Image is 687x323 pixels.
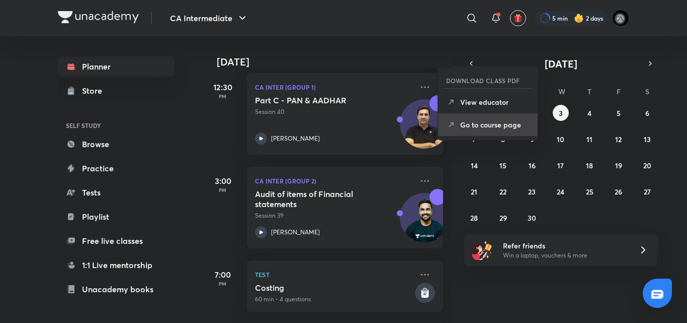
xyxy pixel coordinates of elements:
img: poojita Agrawal [612,10,629,27]
abbr: September 7, 2025 [472,135,476,144]
div: Store [82,85,108,97]
button: September 3, 2025 [553,105,569,121]
button: September 19, 2025 [611,157,627,173]
p: Test [255,269,413,281]
a: Planner [58,56,175,77]
abbr: September 10, 2025 [557,135,564,144]
button: September 28, 2025 [466,210,482,226]
a: Practice [58,158,175,178]
p: [PERSON_NAME] [271,228,320,237]
img: Company Logo [58,11,139,23]
img: Avatar [400,105,449,153]
a: 1:1 Live mentorship [58,255,175,275]
abbr: September 3, 2025 [559,108,563,118]
abbr: Saturday [645,87,649,96]
button: September 14, 2025 [466,157,482,173]
abbr: September 20, 2025 [643,161,651,170]
abbr: September 17, 2025 [557,161,564,170]
a: Browse [58,134,175,154]
h5: Audit of items of Financial statements [255,189,380,209]
h5: 7:00 [203,269,243,281]
button: September 10, 2025 [553,131,569,147]
h6: SELF STUDY [58,117,175,134]
button: September 24, 2025 [553,183,569,200]
abbr: Wednesday [558,87,565,96]
abbr: September 28, 2025 [470,213,478,223]
span: [DATE] [545,57,577,71]
p: PM [203,187,243,193]
p: CA Inter (Group 1) [255,81,413,93]
h5: 12:30 [203,81,243,93]
abbr: September 19, 2025 [615,161,622,170]
button: September 27, 2025 [639,183,655,200]
button: September 21, 2025 [466,183,482,200]
abbr: Friday [617,87,621,96]
p: [PERSON_NAME] [271,134,320,143]
button: September 16, 2025 [524,157,540,173]
abbr: September 21, 2025 [471,187,477,197]
button: September 25, 2025 [581,183,597,200]
p: Win a laptop, vouchers & more [503,251,627,260]
h5: Costing [255,283,413,293]
a: Playlist [58,207,175,227]
button: September 15, 2025 [495,157,511,173]
button: September 30, 2025 [524,210,540,226]
button: September 29, 2025 [495,210,511,226]
button: September 12, 2025 [611,131,627,147]
abbr: September 29, 2025 [499,213,507,223]
button: September 5, 2025 [611,105,627,121]
p: CA Inter (Group 2) [255,175,413,187]
p: Go to course page [460,119,530,130]
abbr: September 13, 2025 [644,135,651,144]
p: PM [203,281,243,287]
a: Company Logo [58,11,139,26]
p: 60 min • 4 questions [255,295,413,304]
button: September 18, 2025 [581,157,597,173]
abbr: September 26, 2025 [615,187,622,197]
button: [DATE] [478,56,643,71]
img: referral [472,240,492,260]
img: streak [574,13,584,23]
abbr: September 6, 2025 [645,108,649,118]
button: September 22, 2025 [495,183,511,200]
h6: DOWNLOAD CLASS PDF [446,76,520,85]
img: avatar [513,14,523,23]
a: Store [58,81,175,101]
abbr: September 5, 2025 [617,108,621,118]
a: Unacademy books [58,279,175,299]
p: Session 39 [255,211,413,220]
abbr: September 9, 2025 [530,135,534,144]
h5: Part C - PAN & AADHAR [255,95,380,105]
abbr: Thursday [587,87,591,96]
h4: [DATE] [217,56,453,68]
abbr: September 23, 2025 [528,187,536,197]
button: September 17, 2025 [553,157,569,173]
abbr: September 16, 2025 [529,161,536,170]
abbr: September 18, 2025 [586,161,593,170]
abbr: September 15, 2025 [499,161,506,170]
abbr: September 8, 2025 [501,135,505,144]
button: September 4, 2025 [581,105,597,121]
h5: 3:00 [203,175,243,187]
abbr: September 25, 2025 [586,187,593,197]
button: September 11, 2025 [581,131,597,147]
button: avatar [510,10,526,26]
abbr: September 4, 2025 [587,108,591,118]
img: Avatar [400,199,449,247]
abbr: September 24, 2025 [557,187,564,197]
button: September 26, 2025 [611,183,627,200]
button: September 23, 2025 [524,183,540,200]
abbr: September 12, 2025 [615,135,622,144]
button: CA Intermediate [164,8,254,28]
abbr: September 11, 2025 [586,135,592,144]
p: PM [203,93,243,99]
button: September 20, 2025 [639,157,655,173]
abbr: September 22, 2025 [499,187,506,197]
button: September 6, 2025 [639,105,655,121]
p: Session 40 [255,107,413,116]
abbr: September 14, 2025 [471,161,478,170]
a: Tests [58,182,175,203]
h6: Refer friends [503,240,627,251]
button: September 13, 2025 [639,131,655,147]
p: View educator [460,97,530,107]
